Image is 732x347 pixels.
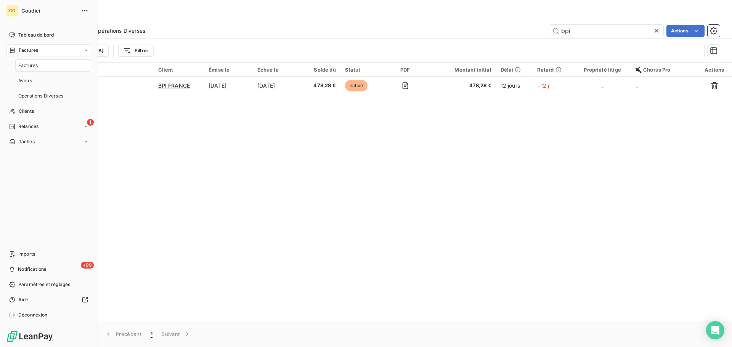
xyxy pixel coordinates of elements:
[209,67,248,73] div: Émise le
[253,77,302,95] td: [DATE]
[146,326,157,342] button: 1
[18,32,54,38] span: Tableau de bord
[537,82,549,89] span: +12 j
[19,47,38,54] span: Factures
[433,67,491,73] div: Montant initial
[387,67,423,73] div: PDF
[18,251,35,257] span: Imports
[636,82,638,89] span: _
[18,77,32,84] span: Avoirs
[257,67,297,73] div: Échue le
[18,296,29,303] span: Aide
[549,25,663,37] input: Rechercher
[18,312,48,318] span: Déconnexion
[6,330,53,342] img: Logo LeanPay
[306,82,335,90] span: 478,28 €
[537,67,570,73] div: Retard
[157,326,196,342] button: Suivant
[19,138,35,145] span: Tâches
[21,8,76,14] span: Goudici
[158,82,190,89] span: BPI FRANCE
[433,82,491,90] span: 478,28 €
[81,262,94,269] span: +99
[501,67,528,73] div: Délai
[6,294,91,306] a: Aide
[18,266,46,273] span: Notifications
[118,45,153,57] button: Filtrer
[204,77,252,95] td: [DATE]
[701,67,727,73] div: Actions
[94,27,145,35] span: Opérations Diverses
[345,80,368,91] span: échue
[306,67,335,73] div: Solde dû
[345,67,378,73] div: Statut
[601,82,604,89] span: _
[18,62,38,69] span: Factures
[87,119,94,126] span: 1
[18,281,70,288] span: Paramètres et réglages
[636,67,692,73] div: Chorus Pro
[496,77,533,95] td: 12 jours
[706,321,724,339] div: Open Intercom Messenger
[18,93,63,99] span: Opérations Diverses
[578,67,626,73] div: Propriété litige
[6,5,18,17] div: GO
[151,330,152,338] span: 1
[18,123,39,130] span: Relances
[666,25,705,37] button: Actions
[158,67,200,73] div: Client
[19,108,34,115] span: Clients
[100,326,146,342] button: Précédent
